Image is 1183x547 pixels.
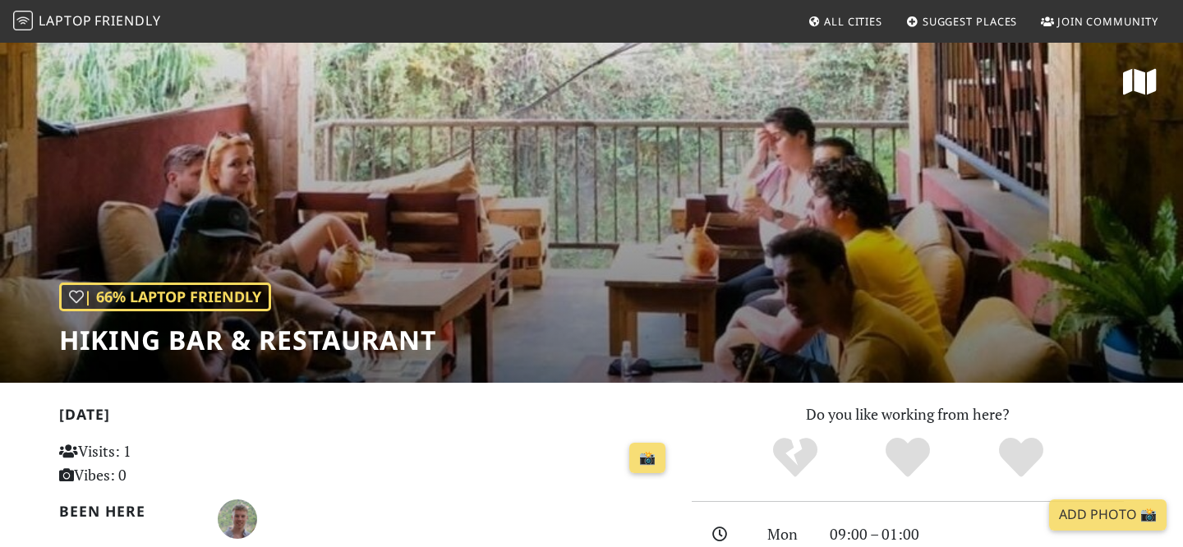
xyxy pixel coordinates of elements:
a: LaptopFriendly LaptopFriendly [13,7,161,36]
span: Laptop [39,11,92,30]
div: No [739,435,852,480]
span: All Cities [824,14,882,29]
h2: [DATE] [59,406,672,430]
div: Definitely! [964,435,1078,480]
div: Yes [851,435,964,480]
a: Add Photo 📸 [1049,499,1167,531]
img: 5979-oliver.jpg [218,499,257,539]
div: Mon [757,522,820,546]
img: LaptopFriendly [13,11,33,30]
p: Do you like working from here? [692,402,1124,426]
a: Suggest Places [900,7,1024,36]
a: All Cities [801,7,889,36]
a: Join Community [1034,7,1165,36]
span: Join Community [1057,14,1158,29]
span: Oliver Donohue [218,508,257,527]
h1: Hiking bar & Restaurant [59,324,436,356]
div: 09:00 – 01:00 [820,522,1134,546]
a: 📸 [629,443,665,474]
span: Suggest Places [923,14,1018,29]
p: Visits: 1 Vibes: 0 [59,439,251,487]
div: | 66% Laptop Friendly [59,283,271,311]
h2: Been here [59,503,198,520]
span: Friendly [94,11,160,30]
